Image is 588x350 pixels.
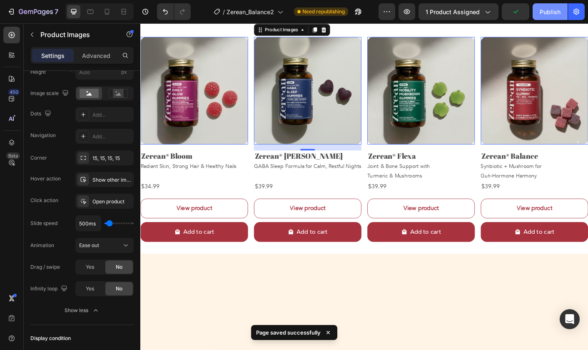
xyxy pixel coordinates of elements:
[540,7,561,16] div: Publish
[174,227,209,239] div: Add to cart
[380,15,500,135] a: Zerean® Balance
[86,263,94,271] span: Yes
[30,242,54,249] div: Animation
[140,23,588,350] iframe: Design area
[55,7,58,17] p: 7
[86,285,94,292] span: Yes
[253,196,373,218] button: <strong>View product</strong>
[6,152,20,159] div: Beta
[223,7,225,16] span: /
[30,335,71,342] div: Display condition
[30,108,53,120] div: Dots
[79,242,99,248] span: Ease out
[167,201,207,213] strong: View product
[30,88,70,99] div: Image scale
[428,227,462,239] div: Add to cart
[75,65,134,80] input: px
[121,69,127,75] span: px
[92,133,132,140] div: Add...
[533,3,568,20] button: Publish
[302,8,345,15] span: Need republishing
[253,175,373,189] div: $39.99
[157,3,191,20] div: Undo/Redo
[82,51,110,60] p: Advanced
[116,285,122,292] span: No
[92,176,132,184] div: Show other image
[30,197,58,204] div: Click action
[253,222,373,244] button: Add to cart
[419,3,498,20] button: 1 product assigned
[75,238,134,253] button: Ease out
[92,198,132,205] div: Open product
[30,303,134,318] button: Show less
[253,15,373,135] a: Zerean® Flexa
[256,328,321,337] p: Page saved successfully
[92,111,132,119] div: Add...
[30,175,61,182] div: Hover action
[76,216,101,231] input: Auto
[116,263,122,271] span: No
[30,132,56,139] div: Navigation
[380,175,500,189] div: $39.99
[380,196,500,218] button: <strong>View product</strong>
[380,142,500,155] h2: Zerean® Balance
[380,156,448,174] p: Synbiotic + Mushroom for Gut–Hormone Harmony
[40,30,111,40] p: Product Images
[426,7,480,16] span: 1 product assigned
[253,142,373,155] h2: Zerean® Flexa
[380,222,500,244] button: Add to cart
[560,309,580,329] div: Open Intercom Messenger
[8,89,20,95] div: 450
[420,201,460,213] strong: View product
[301,227,336,239] div: Add to cart
[3,3,62,20] button: 7
[65,306,100,315] div: Show less
[30,263,60,271] div: Drag / swipe
[294,201,333,213] strong: View product
[92,155,132,162] div: 15, 15, 15, 15
[253,156,323,174] p: Joint & Bone Support with Turmeric & Mushrooms
[41,51,65,60] p: Settings
[30,220,57,227] div: Slide speed
[30,154,47,162] div: Corner
[30,68,46,76] label: Height
[30,283,69,295] div: Infinity loop
[227,7,274,16] span: Zerean_Balance2
[127,222,247,244] button: Add to cart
